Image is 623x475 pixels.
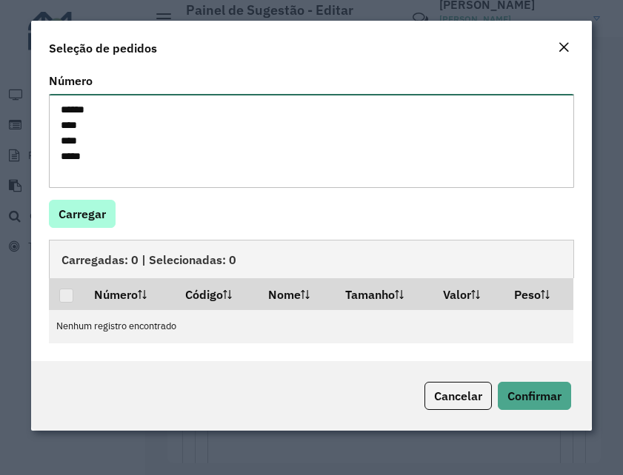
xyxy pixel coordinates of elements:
button: Cancelar [424,382,492,410]
em: Fechar [558,41,570,53]
td: Nenhum registro encontrado [49,310,573,343]
button: Confirmar [498,382,571,410]
th: Peso [504,278,574,309]
th: Tamanho [335,278,433,309]
button: Close [553,38,574,58]
th: Código [175,278,258,309]
th: Valor [433,278,504,309]
span: Confirmar [507,388,562,403]
h4: Seleção de pedidos [49,39,157,57]
button: Carregar [49,200,116,228]
span: Cancelar [434,388,482,403]
th: Nome [258,278,335,309]
label: Número [49,72,93,90]
div: Carregadas: 0 | Selecionadas: 0 [49,240,574,278]
th: Número [84,278,174,309]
